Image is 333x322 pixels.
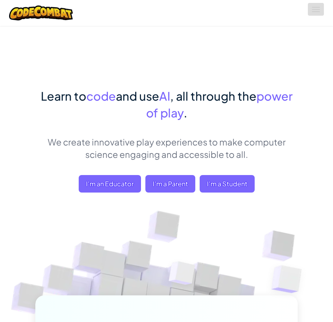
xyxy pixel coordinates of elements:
[9,5,73,20] img: CodeCombat logo
[35,136,298,160] p: We create innovative play experiences to make computer science engaging and accessible to all.
[170,89,256,103] span: , all through the
[256,247,324,313] img: Overlap cubes
[184,105,187,120] span: .
[159,89,170,103] span: AI
[86,89,116,103] span: code
[200,175,255,193] button: I'm a Student
[145,175,195,193] a: I'm a Parent
[116,89,159,103] span: and use
[154,246,211,304] img: Overlap cubes
[41,89,86,103] span: Learn to
[79,175,141,193] a: I'm an Educator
